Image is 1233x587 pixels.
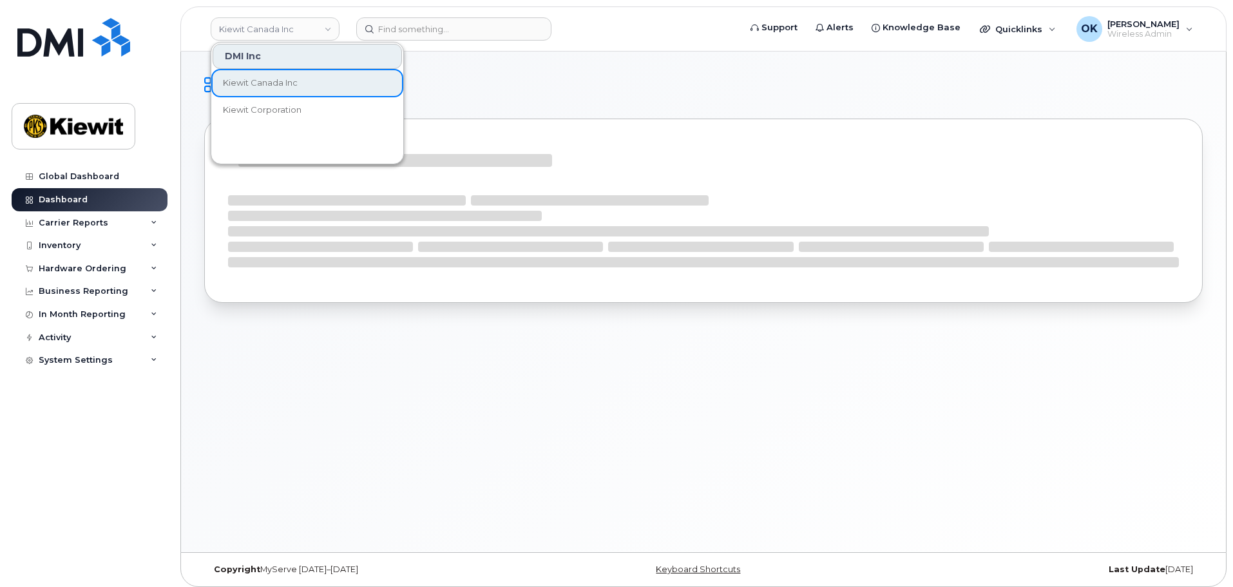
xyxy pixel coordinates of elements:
[1109,564,1165,574] strong: Last Update
[213,70,402,96] a: Kiewit Canada Inc
[213,97,402,123] a: Kiewit Corporation
[213,44,402,69] div: DMI Inc
[656,564,740,574] a: Keyboard Shortcuts
[223,77,298,90] span: Kiewit Canada Inc
[214,564,260,574] strong: Copyright
[870,564,1203,575] div: [DATE]
[204,564,537,575] div: MyServe [DATE]–[DATE]
[223,104,301,117] span: Kiewit Corporation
